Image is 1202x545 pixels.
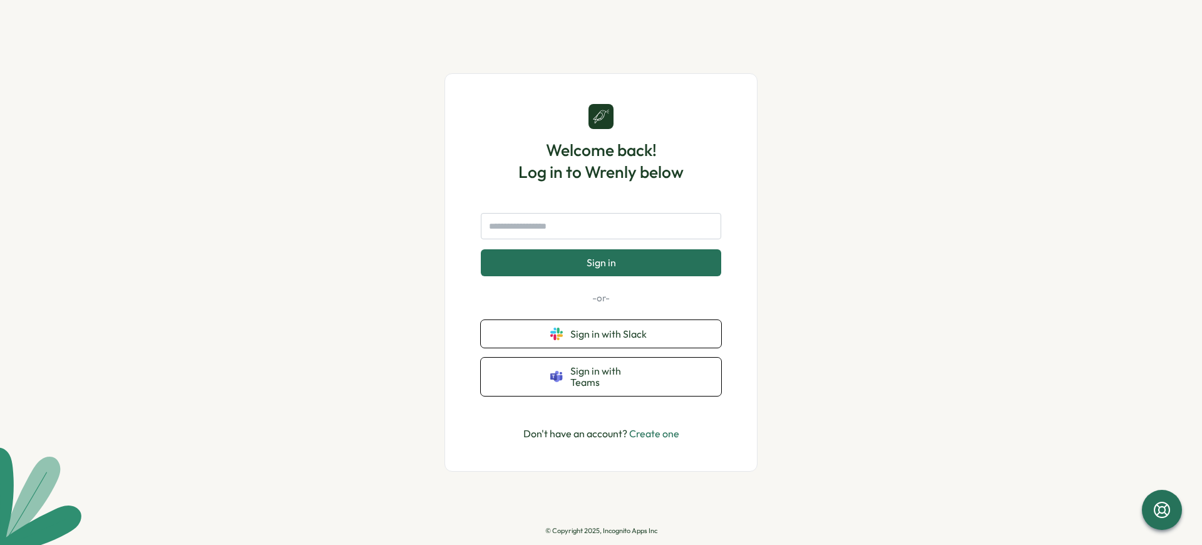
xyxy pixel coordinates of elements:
[481,291,721,305] p: -or-
[545,527,657,535] p: © Copyright 2025, Incognito Apps Inc
[481,358,721,396] button: Sign in with Teams
[587,257,616,268] span: Sign in
[481,249,721,276] button: Sign in
[629,427,679,440] a: Create one
[481,320,721,348] button: Sign in with Slack
[570,365,652,388] span: Sign in with Teams
[523,426,679,442] p: Don't have an account?
[518,139,684,183] h1: Welcome back! Log in to Wrenly below
[570,328,652,340] span: Sign in with Slack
